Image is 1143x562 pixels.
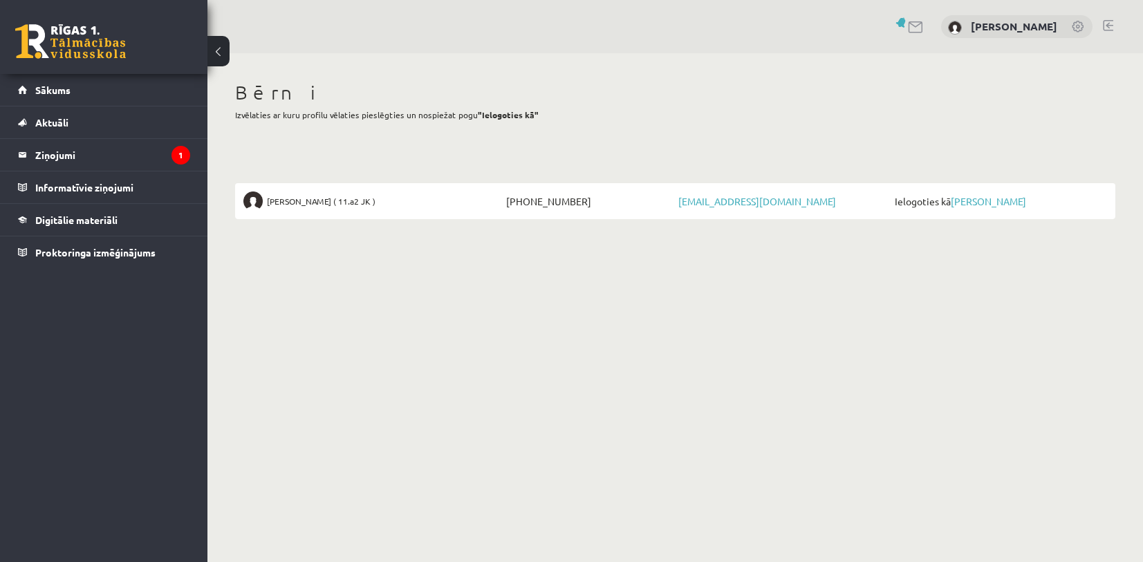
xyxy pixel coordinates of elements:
[948,21,962,35] img: Evita Morozova
[35,171,190,203] legend: Informatīvie ziņojumi
[18,74,190,106] a: Sākums
[891,191,1107,211] span: Ielogoties kā
[971,19,1057,33] a: [PERSON_NAME]
[35,214,118,226] span: Digitālie materiāli
[243,191,263,211] img: Markuss Megnis
[18,106,190,138] a: Aktuāli
[15,24,126,59] a: Rīgas 1. Tālmācības vidusskola
[18,171,190,203] a: Informatīvie ziņojumi
[18,236,190,268] a: Proktoringa izmēģinājums
[35,139,190,171] legend: Ziņojumi
[678,195,836,207] a: [EMAIL_ADDRESS][DOMAIN_NAME]
[235,81,1115,104] h1: Bērni
[171,146,190,165] i: 1
[503,191,676,211] span: [PHONE_NUMBER]
[951,195,1026,207] a: [PERSON_NAME]
[18,204,190,236] a: Digitālie materiāli
[235,109,1115,121] p: Izvēlaties ar kuru profilu vēlaties pieslēgties un nospiežat pogu
[267,191,375,211] span: [PERSON_NAME] ( 11.a2 JK )
[478,109,539,120] b: "Ielogoties kā"
[35,84,71,96] span: Sākums
[35,246,156,259] span: Proktoringa izmēģinājums
[35,116,68,129] span: Aktuāli
[18,139,190,171] a: Ziņojumi1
